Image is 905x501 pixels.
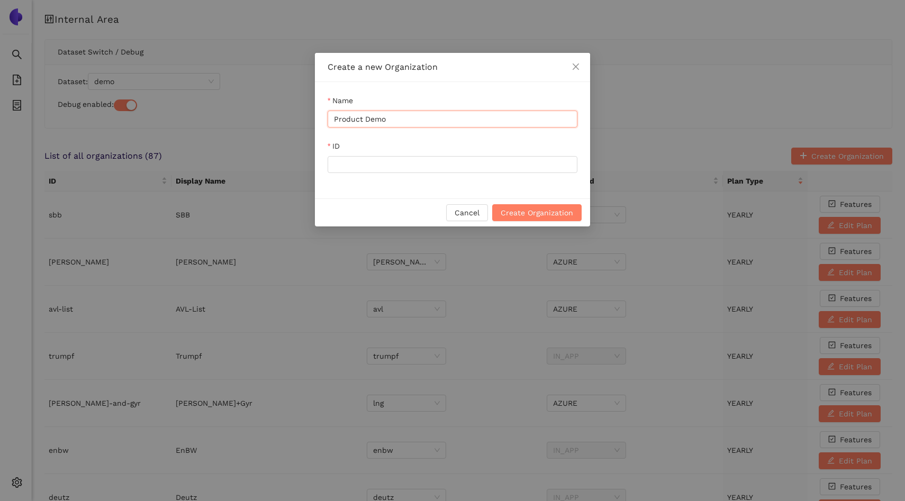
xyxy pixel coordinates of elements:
[446,204,488,221] button: Cancel
[328,156,577,173] input: ID
[455,207,479,218] span: Cancel
[328,111,577,127] input: Name
[572,62,580,71] span: close
[328,61,577,73] div: Create a new Organization
[501,207,573,218] span: Create Organization
[328,95,353,106] label: Name
[492,204,582,221] button: Create Organization
[328,140,340,152] label: ID
[562,53,590,81] button: Close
